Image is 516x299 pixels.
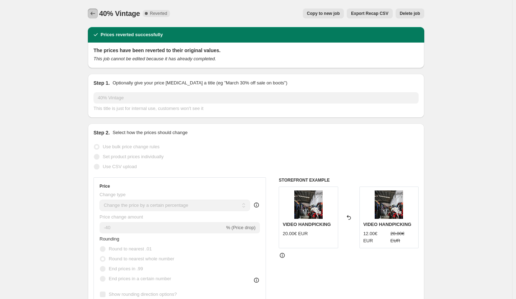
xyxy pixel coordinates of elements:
[93,56,216,61] i: This job cannot be edited because it has already completed.
[93,47,419,54] h2: The prices have been reverted to their original values.
[103,164,137,169] span: Use CSV upload
[100,236,119,242] span: Rounding
[103,154,164,159] span: Set product prices individually
[294,190,323,219] img: video-handpicking_80x.jpg
[390,231,404,243] span: 20.00€ EUR
[113,129,188,136] p: Select how the prices should change
[100,222,225,233] input: -15
[279,177,419,183] h6: STOREFRONT EXAMPLE
[109,256,174,261] span: Round to nearest whole number
[93,106,203,111] span: This title is just for internal use, customers won't see it
[109,246,152,251] span: Round to nearest .01
[99,10,140,17] span: 40% Vintage
[307,11,340,16] span: Copy to new job
[363,222,412,227] span: VIDEO HANDPICKING
[351,11,388,16] span: Export Recap CSV
[109,292,177,297] span: Show rounding direction options?
[113,79,287,87] p: Optionally give your price [MEDICAL_DATA] a title (eg "March 30% off sale on boots")
[109,276,171,281] span: End prices in a certain number
[396,9,424,18] button: Delete job
[100,183,110,189] h3: Price
[100,192,126,197] span: Change type
[283,231,308,236] span: 20.00€ EUR
[150,11,167,16] span: Reverted
[363,231,378,243] span: 12.00€ EUR
[347,9,392,18] button: Export Recap CSV
[100,214,143,220] span: Price change amount
[93,79,110,87] h2: Step 1.
[400,11,420,16] span: Delete job
[253,201,260,209] div: help
[109,266,143,271] span: End prices in .99
[375,190,403,219] img: video-handpicking_80x.jpg
[101,31,163,38] h2: Prices reverted successfully
[93,92,419,104] input: 30% off holiday sale
[93,129,110,136] h2: Step 2.
[303,9,344,18] button: Copy to new job
[88,9,98,18] button: Price change jobs
[283,222,331,227] span: VIDEO HANDPICKING
[103,144,159,149] span: Use bulk price change rules
[226,225,255,230] span: % (Price drop)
